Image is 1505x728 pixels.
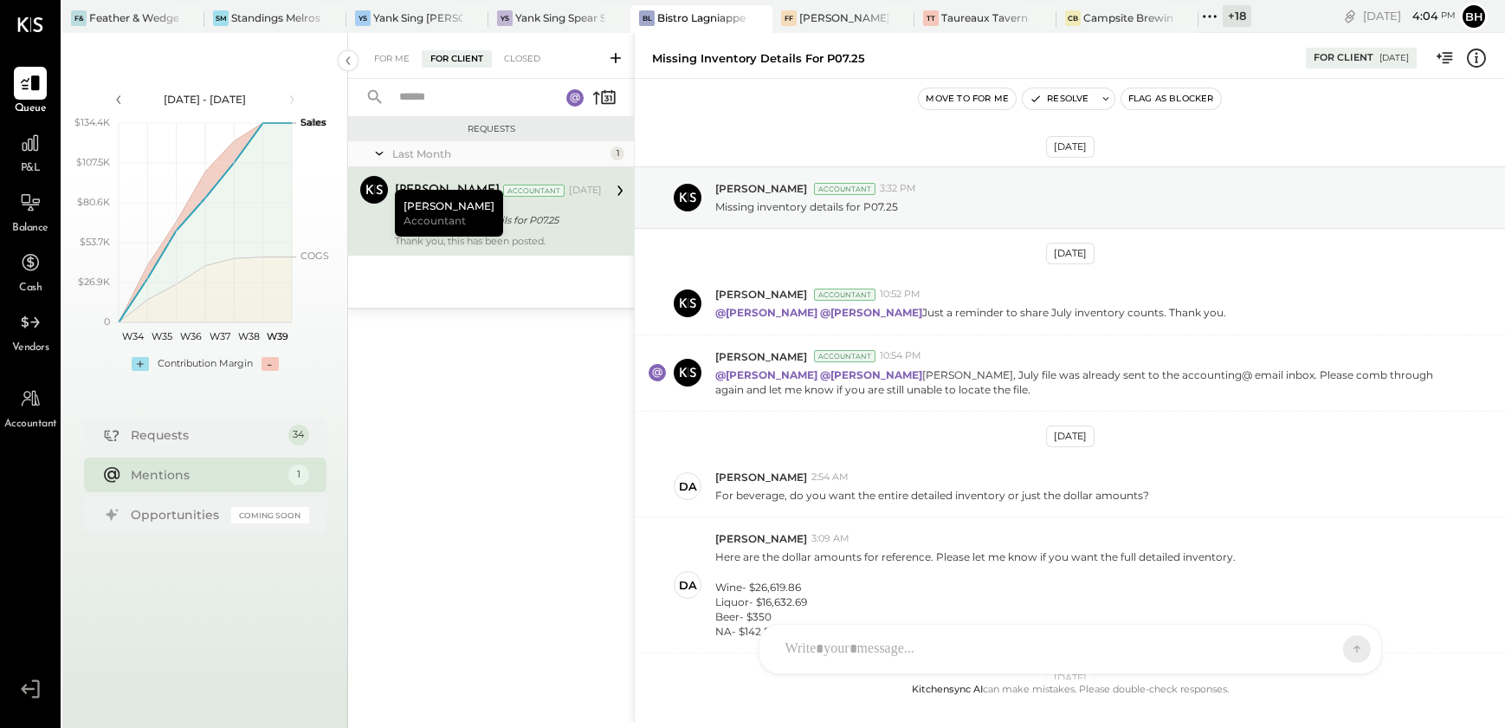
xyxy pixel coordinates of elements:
text: W39 [266,330,287,342]
button: Move to for me [919,88,1016,109]
div: Campsite Brewing [1083,10,1172,25]
div: For Me [365,50,418,68]
div: [DATE] [1363,8,1456,24]
div: CB [1065,10,1081,26]
span: 10:52 PM [880,288,920,302]
button: Flag as Blocker [1121,88,1221,109]
div: Taureaux Tavern [941,10,1028,25]
div: SM [213,10,229,26]
div: Feather & Wedge [89,10,178,25]
span: [PERSON_NAME] [715,349,807,364]
span: 3:09 AM [811,532,849,546]
div: - [262,357,279,371]
span: 2:54 AM [811,471,849,484]
div: [PERSON_NAME], LLC [799,10,888,25]
div: [DATE] - [DATE] [132,92,279,107]
div: Contribution Margin [158,357,253,371]
div: Accountant [814,183,875,195]
text: $80.6K [77,196,110,208]
div: [DATE] [1046,426,1095,447]
text: $26.9K [78,276,110,288]
p: Just a reminder to share July inventory counts. Thank you. [715,305,1226,320]
text: W34 [122,330,145,342]
p: [PERSON_NAME], July file was already sent to the accounting@ email inbox. Please comb through aga... [715,367,1452,397]
a: Balance [1,186,60,237]
div: [DATE] [1046,667,1095,689]
span: Vendors [12,341,49,356]
strong: @[PERSON_NAME] [715,368,817,381]
span: [PERSON_NAME] [715,470,807,484]
button: Bh [1460,3,1488,30]
div: + [132,357,149,371]
span: Balance [12,221,48,237]
a: Queue [1,67,60,117]
div: Thank you, this has been posted. [395,235,602,247]
div: F& [71,10,87,26]
text: COGS [300,250,329,262]
text: W37 [209,330,229,342]
text: W38 [237,330,259,342]
span: Accountant [4,417,57,432]
strong: @[PERSON_NAME] [715,306,817,319]
div: [DATE] [569,184,602,198]
div: copy link [1341,7,1359,25]
span: P&L [21,161,41,177]
a: Vendors [1,306,60,356]
div: Mentions [131,466,280,484]
div: Missing inventory details for P07.25 [652,50,865,67]
div: [DATE] [1046,243,1095,264]
div: YS [497,10,513,26]
p: Missing inventory details for P07.25 [715,199,898,214]
div: Accountant [814,350,875,362]
a: P&L [1,127,60,177]
a: Accountant [1,382,60,432]
div: Last Month [392,146,606,161]
strong: @[PERSON_NAME] [820,368,922,381]
div: [DATE] [1046,136,1095,158]
div: da [679,478,697,495]
span: Queue [15,101,47,117]
div: Standings Melrose [231,10,320,25]
div: Requests [131,426,280,444]
span: Accountant [404,213,466,228]
a: Cash [1,246,60,296]
div: 1 [610,146,624,160]
div: 34 [288,425,309,445]
p: For beverage, do you want the entire detailed inventory or just the dollar amounts? [715,488,1149,503]
div: Closed [495,50,549,68]
span: [PERSON_NAME] [715,531,807,546]
div: 1 [288,465,309,485]
text: W36 [179,330,201,342]
span: 3:32 PM [880,182,916,196]
span: 10:54 PM [880,349,921,363]
div: Yank Sing [PERSON_NAME][GEOGRAPHIC_DATA] [373,10,462,25]
div: For Client [422,50,492,68]
text: $53.7K [80,236,110,248]
text: $134.4K [74,116,110,128]
div: Wine- $26,619.86 Liquor- $16,632.69 Beer- $350 NA- $142.50 [715,580,1236,640]
span: [PERSON_NAME] [715,287,807,302]
p: Here are the dollar amounts for reference. Please let me know if you want the full detailed inven... [715,549,1236,639]
text: W35 [152,330,172,342]
div: + 18 [1223,5,1251,27]
div: [PERSON_NAME] [395,190,503,237]
div: Coming Soon [231,507,309,523]
span: Cash [19,281,42,296]
div: Accountant [814,289,875,301]
div: TT [923,10,939,26]
text: $107.5K [76,156,110,168]
button: Resolve [1023,88,1095,109]
div: [DATE] [1379,52,1409,64]
div: [PERSON_NAME] [395,182,500,199]
div: Accountant [503,185,565,197]
text: Sales [300,116,326,128]
div: FF [781,10,797,26]
text: 0 [104,315,110,328]
div: da [679,577,697,594]
div: For Client [1314,51,1373,65]
div: YS [355,10,371,26]
div: Bistro Lagniappe [657,10,746,25]
div: Requests [357,123,625,135]
div: Yank Sing Spear Street [515,10,604,25]
div: BL [639,10,655,26]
